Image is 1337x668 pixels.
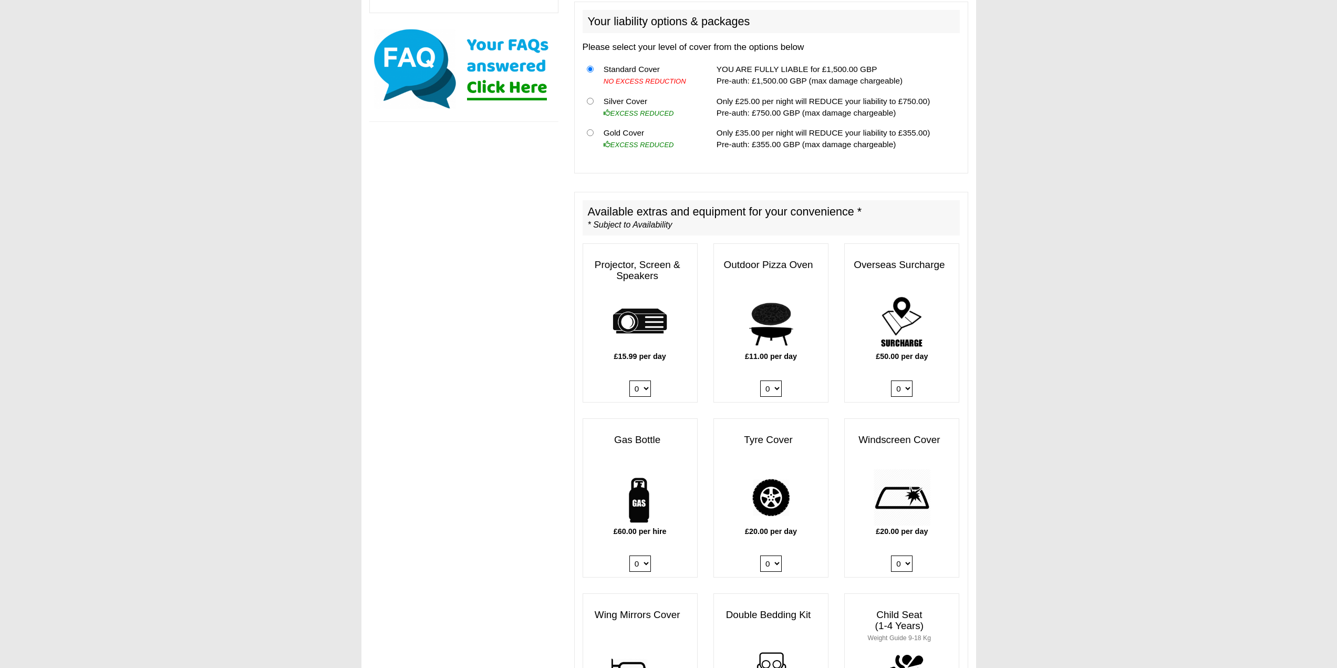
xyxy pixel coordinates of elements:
h3: Outdoor Pizza Oven [714,254,828,276]
b: £60.00 per hire [614,527,667,536]
h3: Projector, Screen & Speakers [583,254,697,287]
img: windscreen.png [873,469,930,526]
img: Click here for our most common FAQs [369,27,558,111]
h2: Your liability options & packages [583,10,960,33]
i: EXCESS REDUCED [604,109,674,117]
small: Weight Guide 9-18 Kg [868,634,931,642]
b: £50.00 per day [876,352,928,361]
td: Silver Cover [599,91,700,123]
img: tyre.png [742,469,800,526]
b: £11.00 per day [745,352,797,361]
i: NO EXCESS REDUCTION [604,77,686,85]
h2: Available extras and equipment for your convenience * [583,200,960,236]
td: Standard Cover [599,59,700,91]
td: Gold Cover [599,123,700,155]
h3: Child Seat (1-4 Years) [845,604,959,648]
h3: Windscreen Cover [845,429,959,451]
i: EXCESS REDUCED [604,141,674,149]
h3: Double Bedding Kit [714,604,828,626]
h3: Tyre Cover [714,429,828,451]
h3: Gas Bottle [583,429,697,451]
td: Only £25.00 per night will REDUCE your liability to £750.00) Pre-auth: £750.00 GBP (max damage ch... [712,91,960,123]
b: £20.00 per day [745,527,797,536]
h3: Overseas Surcharge [845,254,959,276]
img: surcharge.png [873,294,930,351]
td: YOU ARE FULLY LIABLE for £1,500.00 GBP Pre-auth: £1,500.00 GBP (max damage chargeable) [712,59,960,91]
td: Only £35.00 per night will REDUCE your liability to £355.00) Pre-auth: £355.00 GBP (max damage ch... [712,123,960,155]
img: projector.png [612,294,669,351]
h3: Wing Mirrors Cover [583,604,697,626]
b: £20.00 per day [876,527,928,536]
i: * Subject to Availability [588,220,672,229]
b: £15.99 per day [614,352,666,361]
img: gas-bottle.png [612,469,669,526]
p: Please select your level of cover from the options below [583,41,960,54]
img: pizza.png [742,294,800,351]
